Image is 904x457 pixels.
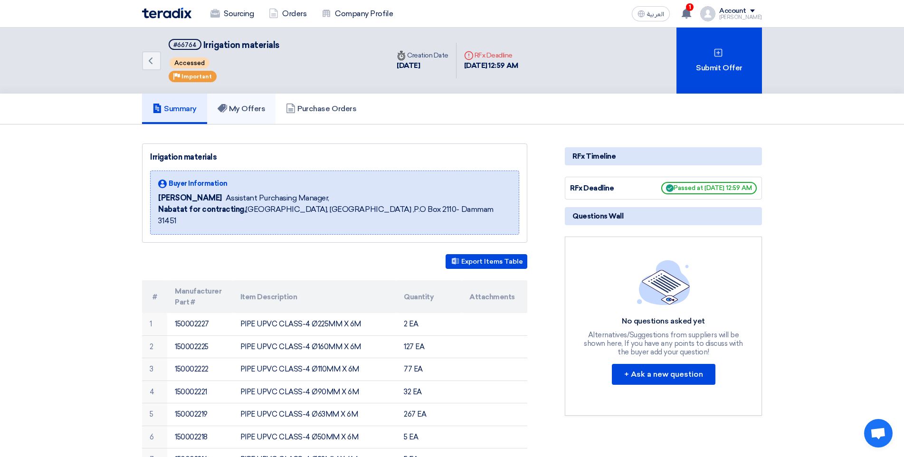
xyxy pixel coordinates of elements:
[570,183,641,194] div: RFx Deadline
[396,358,462,381] td: 77 EA
[233,313,397,335] td: PIPE UPVC CLASS-4 Ø225MM X 6M
[233,280,397,313] th: Item Description
[719,7,746,15] div: Account
[261,3,314,24] a: Orders
[396,335,462,358] td: 127 EA
[158,204,511,227] span: [GEOGRAPHIC_DATA], [GEOGRAPHIC_DATA] ,P.O Box 2110- Dammam 31451
[142,280,167,313] th: #
[583,316,744,326] div: No questions asked yet
[462,280,527,313] th: Attachments
[167,358,233,381] td: 150002222
[396,313,462,335] td: 2 EA
[286,104,356,114] h5: Purchase Orders
[142,8,191,19] img: Teradix logo
[167,381,233,403] td: 150002221
[142,335,167,358] td: 2
[700,6,715,21] img: profile_test.png
[396,426,462,448] td: 5 EA
[142,426,167,448] td: 6
[142,313,167,335] td: 1
[207,94,276,124] a: My Offers
[314,3,400,24] a: Company Profile
[181,73,212,80] span: Important
[464,60,518,71] div: [DATE] 12:59 AM
[158,192,222,204] span: [PERSON_NAME]
[142,381,167,403] td: 4
[218,104,266,114] h5: My Offers
[572,211,623,221] span: Questions Wall
[676,28,762,94] div: Submit Offer
[686,3,694,11] span: 1
[464,50,518,60] div: RFx Deadline
[233,426,397,448] td: PIPE UPVC CLASS-4 Ø50MM X 6M
[612,364,715,385] button: + Ask a new question
[226,192,329,204] span: Assistant Purchasing Manager,
[864,419,893,447] div: Open chat
[446,254,527,269] button: Export Items Table
[397,60,448,71] div: [DATE]
[167,313,233,335] td: 150002227
[632,6,670,21] button: العربية
[203,40,279,50] span: Irrigation materials
[152,104,197,114] h5: Summary
[233,335,397,358] td: PIPE UPVC CLASS-4 Ø160MM X 6M
[396,403,462,426] td: 267 EA
[647,11,664,18] span: العربية
[565,147,762,165] div: RFx Timeline
[173,42,197,48] div: #66764
[169,39,279,51] h5: Irrigation materials
[169,179,228,189] span: Buyer Information
[150,152,519,163] div: Irrigation materials
[233,381,397,403] td: PIPE UPVC CLASS-4 Ø90MM X 6M
[167,426,233,448] td: 150002218
[142,358,167,381] td: 3
[397,50,448,60] div: Creation Date
[167,403,233,426] td: 150002219
[142,94,207,124] a: Summary
[276,94,367,124] a: Purchase Orders
[719,15,762,20] div: [PERSON_NAME]
[167,335,233,358] td: 150002225
[396,381,462,403] td: 32 EA
[233,358,397,381] td: PIPE UPVC CLASS-4 Ø110MM X 6M
[661,182,757,194] span: Passed at [DATE] 12:59 AM
[167,280,233,313] th: Manufacturer Part #
[233,403,397,426] td: PIPE UPVC CLASS-4 Ø63MM X 6M
[170,57,209,68] span: Accessed
[158,205,246,214] b: Nabatat for contracting,
[203,3,261,24] a: Sourcing
[396,280,462,313] th: Quantity
[583,331,744,356] div: Alternatives/Suggestions from suppliers will be shown here, If you have any points to discuss wit...
[142,403,167,426] td: 5
[637,260,690,305] img: empty_state_list.svg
